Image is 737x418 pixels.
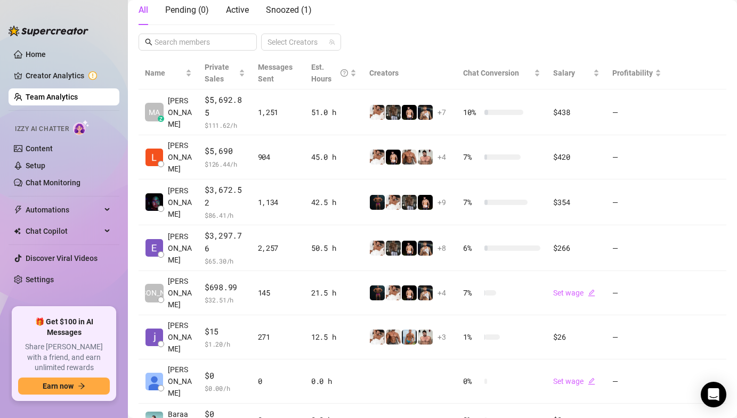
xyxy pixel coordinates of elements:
img: iceman_jb [386,105,401,120]
span: $ 0.00 /h [205,383,245,394]
span: $ 126.44 /h [205,159,245,169]
div: Open Intercom Messenger [701,382,726,407]
div: $354 [553,196,599,208]
span: [PERSON_NAME] [168,95,192,130]
span: $0 [205,370,245,382]
a: Settings [26,275,54,284]
span: + 4 [438,151,446,163]
span: 7 % [463,151,480,163]
img: Jake [386,285,401,300]
div: 1,134 [258,196,298,208]
img: AI Chatter [73,120,90,135]
div: $438 [553,106,599,118]
img: Muscled [370,195,385,210]
img: john gualdad [145,329,163,346]
td: — [606,179,668,225]
span: $ 65.30 /h [205,256,245,266]
img: David [386,330,401,345]
a: Team Analytics [26,93,78,101]
div: All [139,4,148,17]
span: + 9 [438,196,446,208]
span: $15 [205,325,245,338]
span: Messages Sent [258,63,293,83]
span: $3,672.52 [205,184,245,209]
span: Izzy AI Chatter [15,124,69,134]
div: 271 [258,331,298,343]
div: 51.0 h [311,106,357,118]
img: logo-BBDzfeDw.svg [9,26,88,36]
span: [PERSON_NAME] [168,140,192,175]
span: 7 % [463,196,480,208]
div: 12.5 h [311,331,357,343]
a: Set wageedit [553,289,595,297]
span: 1 % [463,331,480,343]
div: 0.0 h [311,375,357,387]
span: $5,690 [205,145,245,158]
span: arrow-right [78,382,85,390]
span: [PERSON_NAME] [168,231,192,266]
img: Rexson John Gab… [145,193,163,211]
td: — [606,225,668,271]
div: 42.5 h [311,196,357,208]
span: [PERSON_NAME] [168,364,192,399]
th: Name [139,57,198,89]
span: Profitability [612,69,653,77]
a: Content [26,144,53,153]
span: $ 86.41 /h [205,210,245,220]
span: edit [588,289,595,297]
span: Chat Conversion [463,69,519,77]
a: Discover Viral Videos [26,254,98,263]
span: [PERSON_NAME] [168,319,192,355]
div: 0 [258,375,298,387]
span: team [329,39,335,45]
div: z [158,116,164,122]
span: $3,297.76 [205,230,245,255]
img: Muscled [370,285,385,300]
button: Earn nowarrow-right [18,378,110,395]
img: David [402,150,417,165]
span: [PERSON_NAME] [168,275,192,310]
img: Beau [418,150,433,165]
img: Chat Copilot [14,227,21,235]
div: $420 [553,151,599,163]
img: Chris [418,105,433,120]
span: Chat Copilot [26,223,101,240]
div: 21.5 h [311,287,357,299]
span: + 7 [438,106,446,118]
span: + 3 [438,331,446,343]
img: Novela_Papi [402,285,417,300]
div: Est. Hours [311,61,348,85]
span: Snoozed ( 1 ) [266,5,312,15]
span: + 4 [438,287,446,299]
div: 2,257 [258,242,298,254]
span: $ 111.62 /h [205,120,245,130]
span: 7 % [463,287,480,299]
a: Set wageedit [553,377,595,386]
img: Novela_Papi [402,105,417,120]
td: — [606,271,668,315]
div: Pending ( 0 ) [165,4,209,17]
span: $5,692.85 [205,94,245,119]
span: question-circle [341,61,348,85]
span: MA [149,106,160,118]
span: + 8 [438,242,446,254]
span: Automations [26,201,101,218]
img: Novela_Papi [418,195,433,210]
img: Ezra Mwangi [145,239,163,257]
span: Earn now [43,382,74,390]
span: [PERSON_NAME] [126,287,183,299]
img: John [402,330,417,345]
a: Home [26,50,46,59]
td: — [606,315,668,359]
th: Creators [363,57,457,89]
span: Active [226,5,249,15]
span: 🎁 Get $100 in AI Messages [18,317,110,338]
img: Chris [418,285,433,300]
span: edit [588,378,595,385]
img: Jake [370,105,385,120]
img: Jake [386,195,401,210]
span: $ 32.51 /h [205,294,245,305]
span: thunderbolt [14,206,22,214]
span: $ 1.20 /h [205,339,245,349]
span: Private Sales [205,63,229,83]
